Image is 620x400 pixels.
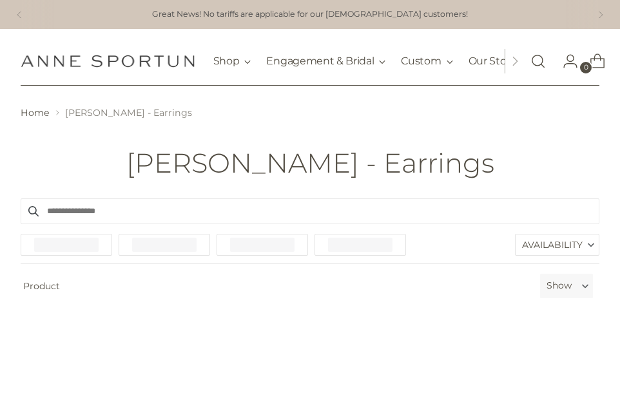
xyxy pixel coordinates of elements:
span: [PERSON_NAME] - Earrings [65,107,192,119]
button: Engagement & Bridal [266,47,385,75]
a: Great News! No tariffs are applicable for our [DEMOGRAPHIC_DATA] customers! [152,8,468,21]
span: 0 [580,62,592,73]
a: Go to the account page [552,48,578,74]
button: Custom [401,47,452,75]
h1: [PERSON_NAME] - Earrings [126,148,494,178]
label: Show [547,279,572,292]
a: Anne Sportun Fine Jewellery [21,55,195,67]
a: Our Story [469,47,516,75]
a: Home [21,107,50,119]
span: Availability [522,234,583,255]
button: Shop [213,47,251,75]
nav: breadcrumbs [21,106,600,120]
a: Open search modal [525,48,551,74]
span: Product [15,274,536,298]
label: Availability [516,234,599,255]
input: Search products [21,198,600,224]
a: Open cart modal [579,48,605,74]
